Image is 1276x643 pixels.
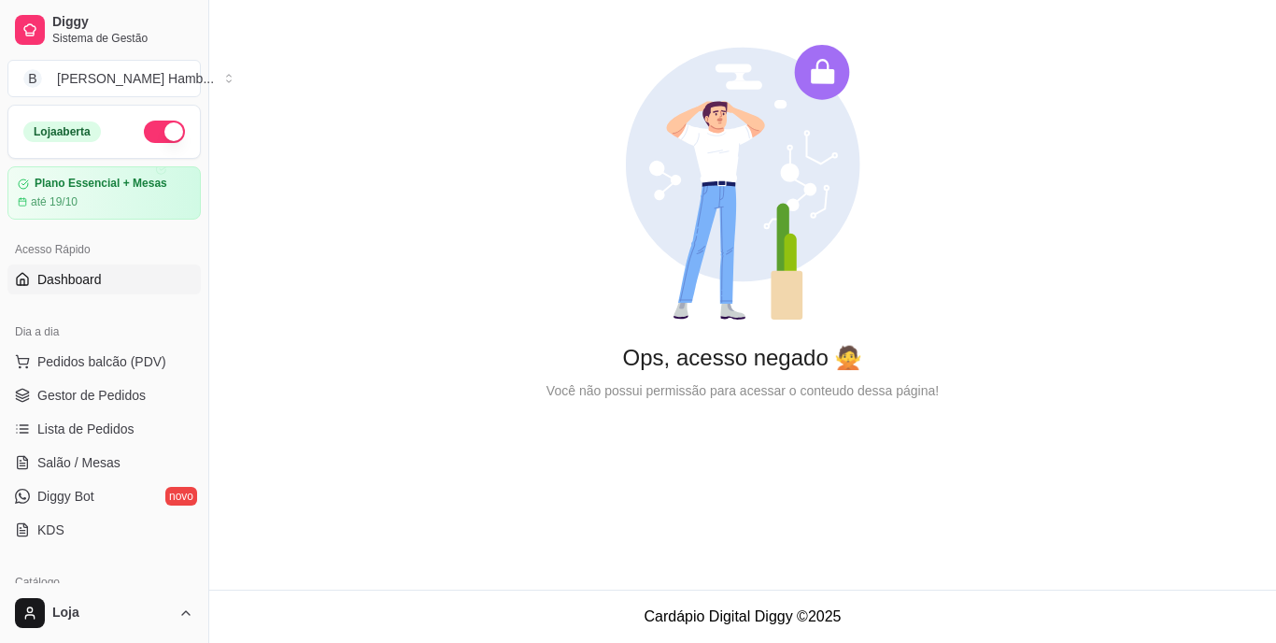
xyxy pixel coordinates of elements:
[239,343,1246,373] div: Ops, acesso negado 🙅
[7,481,201,511] a: Diggy Botnovo
[37,386,146,405] span: Gestor de Pedidos
[52,31,193,46] span: Sistema de Gestão
[7,7,201,52] a: DiggySistema de Gestão
[7,515,201,545] a: KDS
[35,177,167,191] article: Plano Essencial + Mesas
[7,166,201,220] a: Plano Essencial + Mesasaté 19/10
[37,521,64,539] span: KDS
[52,14,193,31] span: Diggy
[37,352,166,371] span: Pedidos balcão (PDV)
[52,605,171,622] span: Loja
[7,567,201,597] div: Catálogo
[7,448,201,478] a: Salão / Mesas
[7,264,201,294] a: Dashboard
[7,380,201,410] a: Gestor de Pedidos
[239,380,1246,401] div: Você não possui permissão para acessar o conteudo dessa página!
[37,420,135,438] span: Lista de Pedidos
[7,60,201,97] button: Select a team
[57,69,214,88] div: [PERSON_NAME] Hamb ...
[209,590,1276,643] footer: Cardápio Digital Diggy © 2025
[37,487,94,506] span: Diggy Bot
[23,69,42,88] span: B
[37,270,102,289] span: Dashboard
[7,591,201,636] button: Loja
[7,347,201,377] button: Pedidos balcão (PDV)
[23,121,101,142] div: Loja aberta
[7,317,201,347] div: Dia a dia
[7,235,201,264] div: Acesso Rápido
[7,414,201,444] a: Lista de Pedidos
[37,453,121,472] span: Salão / Mesas
[144,121,185,143] button: Alterar Status
[31,194,78,209] article: até 19/10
